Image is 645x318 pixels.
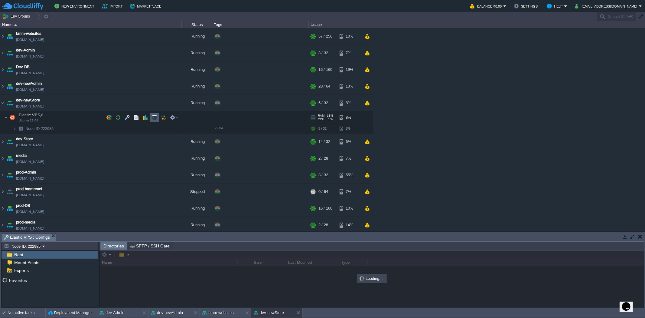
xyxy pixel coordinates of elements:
[340,111,359,124] div: 8%
[318,114,324,118] span: RAM
[5,184,14,200] img: AMDAwAAAACH5BAEAAAAALAAAAAABAAEAAAICRAEAOw==
[16,175,44,181] span: [DOMAIN_NAME]
[182,200,212,217] div: Running
[8,278,28,283] a: Favorites
[16,209,44,215] span: [DOMAIN_NAME]
[13,124,16,133] img: AMDAwAAAACH5BAEAAAAALAAAAAABAAEAAAICRAEAOw==
[212,21,308,28] div: Tags
[14,24,17,26] img: AMDAwAAAACH5BAEAAAAALAAAAAABAAEAAAICRAEAOw==
[16,31,41,37] a: bmm-websites
[318,78,330,94] div: 20 / 64
[340,95,359,111] div: 8%
[0,217,5,233] img: AMDAwAAAACH5BAEAAAAALAAAAAABAAEAAAICRAEAOw==
[18,112,41,118] span: Elastic VPS
[182,134,212,150] div: Running
[5,167,14,183] img: AMDAwAAAACH5BAEAAAAALAAAAAABAAEAAAICRAEAOw==
[318,45,328,61] div: 3 / 32
[620,294,639,312] iframe: chat widget
[0,184,5,200] img: AMDAwAAAACH5BAEAAAAALAAAAAABAAEAAAICRAEAOw==
[318,134,330,150] div: 14 / 32
[8,308,45,318] div: No active tasks
[130,242,170,250] span: SFTP / SSH Gate
[547,2,564,10] button: Help
[4,234,50,241] span: Elastic VPS : Configs
[54,2,96,10] button: New Environment
[358,274,386,283] div: Loading...
[16,87,44,93] span: [DOMAIN_NAME]
[16,225,44,231] a: [DOMAIN_NAME]
[0,134,5,150] img: AMDAwAAAACH5BAEAAAAALAAAAAABAAEAAAICRAEAOw==
[5,45,14,61] img: AMDAwAAAACH5BAEAAAAALAAAAAABAAEAAAICRAEAOw==
[16,97,40,103] a: dev-newStore
[318,118,324,121] span: CPU
[16,124,25,133] img: AMDAwAAAACH5BAEAAAAALAAAAAABAAEAAAICRAEAOw==
[340,28,359,45] div: 10%
[16,70,44,76] span: [DOMAIN_NAME]
[318,184,328,200] div: 0 / 64
[16,159,44,165] a: [DOMAIN_NAME]
[130,2,163,10] button: Marketplace
[16,81,42,87] a: dev-newAdmin
[48,310,92,316] button: Deployment Manager
[254,310,284,316] button: dev-newStore
[25,126,41,131] span: Node ID:
[5,78,14,94] img: AMDAwAAAACH5BAEAAAAALAAAAAABAAEAAAICRAEAOw==
[327,114,333,118] span: 13%
[5,200,14,217] img: AMDAwAAAACH5BAEAAAAALAAAAAABAAEAAAICRAEAOw==
[318,124,327,133] div: 5 / 32
[16,37,44,43] span: [DOMAIN_NAME]
[182,28,212,45] div: Running
[16,53,44,59] span: [DOMAIN_NAME]
[182,167,212,183] div: Running
[182,95,212,111] div: Running
[151,310,183,316] button: dev-newAdmin
[340,167,359,183] div: 55%
[2,2,43,10] img: CloudJiffy
[2,12,32,21] button: Env Groups
[16,47,35,53] a: dev-Admin
[182,150,212,167] div: Running
[8,111,17,124] img: AMDAwAAAACH5BAEAAAAALAAAAAABAAEAAAICRAEAOw==
[340,45,359,61] div: 7%
[318,95,328,111] div: 5 / 32
[25,126,54,131] span: 222985
[16,153,27,159] span: media
[340,150,359,167] div: 7%
[182,217,212,233] div: Running
[5,28,14,45] img: AMDAwAAAACH5BAEAAAAALAAAAAABAAEAAAICRAEAOw==
[16,219,35,225] a: prod-media
[103,242,124,250] span: Directories
[19,119,38,122] span: Ubuntu 22.04
[575,2,639,10] button: [EMAIL_ADDRESS][DOMAIN_NAME]
[0,150,5,167] img: AMDAwAAAACH5BAEAAAAALAAAAAABAAEAAAICRAEAOw==
[16,186,42,192] a: prod-bmmreact
[309,21,373,28] div: Usage
[16,142,44,148] span: [DOMAIN_NAME]
[16,203,30,209] span: prod-DB
[0,200,5,217] img: AMDAwAAAACH5BAEAAAAALAAAAAABAAEAAAICRAEAOw==
[1,21,181,28] div: Name
[13,252,24,257] a: Root
[182,21,212,28] div: Status
[5,134,14,150] img: AMDAwAAAACH5BAEAAAAALAAAAAABAAEAAAICRAEAOw==
[0,45,5,61] img: AMDAwAAAACH5BAEAAAAALAAAAAABAAEAAAICRAEAOw==
[16,169,36,175] a: prod-Admin
[16,64,30,70] a: Dev-DB
[16,136,33,142] a: dev-Store
[0,78,5,94] img: AMDAwAAAACH5BAEAAAAALAAAAAABAAEAAAICRAEAOw==
[16,192,44,198] span: [DOMAIN_NAME]
[318,167,328,183] div: 3 / 32
[0,28,5,45] img: AMDAwAAAACH5BAEAAAAALAAAAAABAAEAAAICRAEAOw==
[318,61,332,78] div: 16 / 160
[318,217,328,233] div: 2 / 28
[340,217,359,233] div: 14%
[13,268,30,273] a: Exports
[25,126,54,131] a: Node ID:222985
